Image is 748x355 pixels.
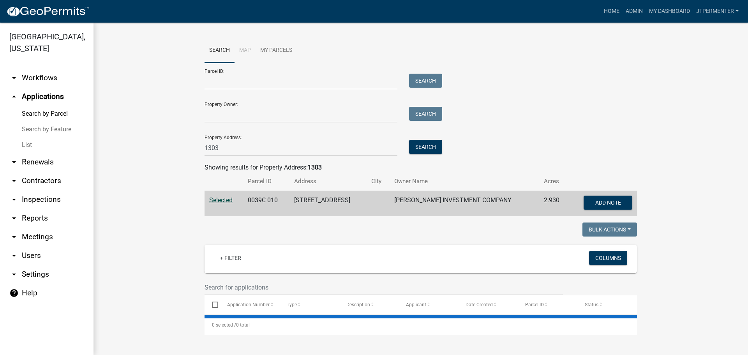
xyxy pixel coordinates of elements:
datatable-header-cell: Select [205,295,219,314]
th: Acres [539,172,568,191]
i: arrow_drop_up [9,92,19,101]
td: [STREET_ADDRESS] [289,191,367,217]
span: Description [346,302,370,307]
button: Columns [589,251,627,265]
i: arrow_drop_down [9,214,19,223]
a: My Dashboard [646,4,693,19]
span: 0 selected / [212,322,236,328]
button: Search [409,107,442,121]
datatable-header-cell: Parcel ID [518,295,577,314]
datatable-header-cell: Applicant [399,295,458,314]
i: arrow_drop_down [9,270,19,279]
i: arrow_drop_down [9,176,19,185]
th: City [367,172,390,191]
a: + Filter [214,251,247,265]
span: Status [585,302,598,307]
a: Admin [623,4,646,19]
button: Bulk Actions [582,223,637,237]
a: Selected [209,196,233,204]
datatable-header-cell: Application Number [219,295,279,314]
i: help [9,288,19,298]
td: 0039C 010 [243,191,289,217]
a: My Parcels [256,38,297,63]
span: Type [287,302,297,307]
th: Address [289,172,367,191]
a: Home [601,4,623,19]
span: Applicant [406,302,426,307]
strong: 1303 [308,164,322,171]
span: Date Created [466,302,493,307]
i: arrow_drop_down [9,232,19,242]
span: Application Number [227,302,270,307]
div: 0 total [205,315,637,335]
div: Showing results for Property Address: [205,163,637,172]
td: [PERSON_NAME] INVESTMENT COMPANY [390,191,539,217]
th: Parcel ID [243,172,289,191]
datatable-header-cell: Type [279,295,339,314]
i: arrow_drop_down [9,195,19,204]
i: arrow_drop_down [9,251,19,260]
i: arrow_drop_down [9,157,19,167]
button: Add Note [584,196,632,210]
button: Search [409,74,442,88]
datatable-header-cell: Date Created [458,295,518,314]
th: Owner Name [390,172,539,191]
i: arrow_drop_down [9,73,19,83]
datatable-header-cell: Description [339,295,399,314]
button: Search [409,140,442,154]
span: Add Note [595,200,621,206]
a: Search [205,38,235,63]
input: Search for applications [205,279,563,295]
span: Parcel ID [525,302,544,307]
a: jtpermenter [693,4,742,19]
td: 2.930 [539,191,568,217]
datatable-header-cell: Status [577,295,637,314]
